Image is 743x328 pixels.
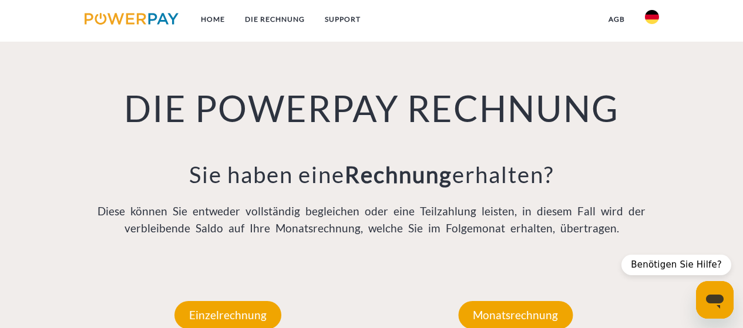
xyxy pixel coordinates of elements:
img: logo-powerpay.svg [85,13,179,25]
a: agb [599,9,635,30]
h3: Sie haben eine erhalten? [84,161,660,189]
a: Home [191,9,235,30]
img: de [645,10,659,24]
iframe: Schaltfläche zum Öffnen des Messaging-Fensters; Konversation läuft [696,281,734,319]
a: DIE RECHNUNG [235,9,315,30]
div: Benötigen Sie Hilfe? [621,255,731,275]
p: Diese können Sie entweder vollständig begleichen oder eine Teilzahlung leisten, in diesem Fall wi... [84,203,660,236]
b: Rechnung [345,161,452,188]
h1: DIE POWERPAY RECHNUNG [84,86,660,131]
a: SUPPORT [315,9,371,30]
